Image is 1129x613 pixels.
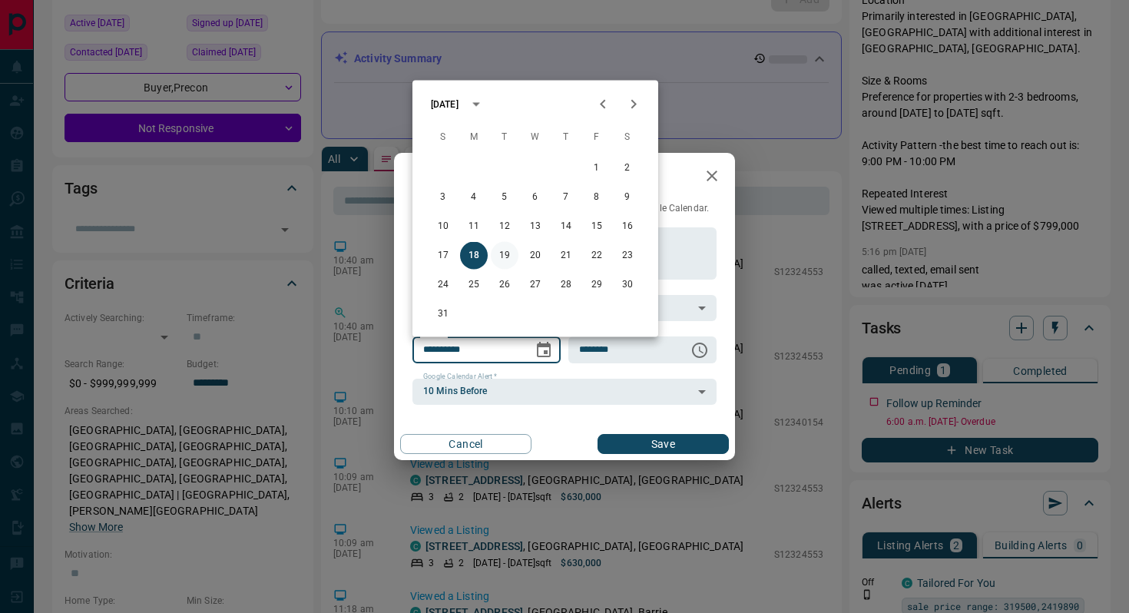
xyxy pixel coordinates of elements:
[583,154,611,182] button: 1
[552,213,580,240] button: 14
[491,271,518,299] button: 26
[614,213,641,240] button: 16
[528,335,559,366] button: Choose date, selected date is Aug 18, 2025
[614,242,641,270] button: 23
[394,153,494,202] h2: Edit Task
[460,213,488,240] button: 11
[491,122,518,153] span: Tuesday
[412,379,717,405] div: 10 Mins Before
[521,184,549,211] button: 6
[400,434,531,454] button: Cancel
[423,372,497,382] label: Google Calendar Alert
[614,271,641,299] button: 30
[429,300,457,328] button: 31
[460,184,488,211] button: 4
[552,122,580,153] span: Thursday
[463,91,489,118] button: calendar view is open, switch to year view
[460,122,488,153] span: Monday
[521,122,549,153] span: Wednesday
[429,122,457,153] span: Sunday
[429,213,457,240] button: 10
[521,271,549,299] button: 27
[521,213,549,240] button: 13
[429,271,457,299] button: 24
[431,98,459,111] div: [DATE]
[583,213,611,240] button: 15
[460,271,488,299] button: 25
[583,184,611,211] button: 8
[429,184,457,211] button: 3
[552,184,580,211] button: 7
[583,242,611,270] button: 22
[491,184,518,211] button: 5
[552,271,580,299] button: 28
[491,242,518,270] button: 19
[491,213,518,240] button: 12
[583,271,611,299] button: 29
[583,122,611,153] span: Friday
[618,89,649,120] button: Next month
[521,242,549,270] button: 20
[460,242,488,270] button: 18
[614,122,641,153] span: Saturday
[598,434,729,454] button: Save
[684,335,715,366] button: Choose time, selected time is 6:00 AM
[614,184,641,211] button: 9
[614,154,641,182] button: 2
[429,242,457,270] button: 17
[588,89,618,120] button: Previous month
[552,242,580,270] button: 21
